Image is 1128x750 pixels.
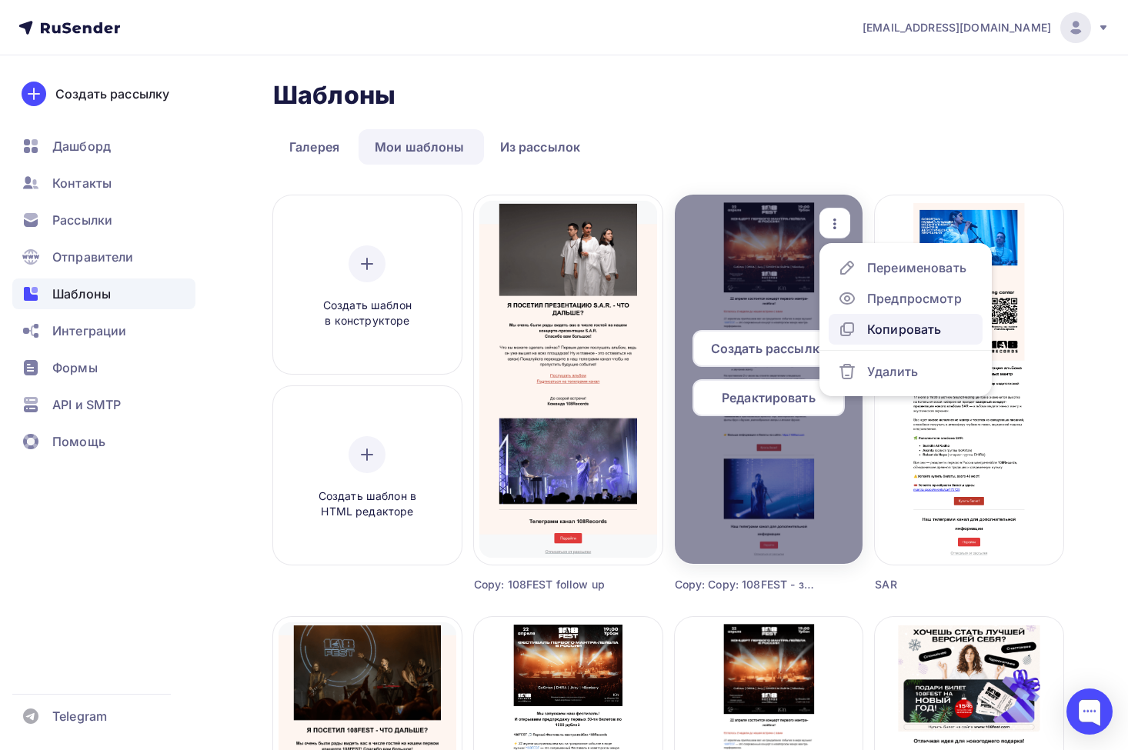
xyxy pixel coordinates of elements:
div: Copy: Copy: 108FEST - запуск [675,577,816,592]
span: API и SMTP [52,395,121,414]
a: Мои шаблоны [359,129,481,165]
span: Telegram [52,707,107,725]
div: Создать рассылку [55,85,169,103]
a: Галерея [273,129,355,165]
div: SAR [875,577,1016,592]
a: Контакты [12,168,195,198]
span: Создать шаблон в конструкторе [294,298,440,329]
a: Рассылки [12,205,195,235]
div: Копировать [867,320,941,338]
a: Формы [12,352,195,383]
a: [EMAIL_ADDRESS][DOMAIN_NAME] [863,12,1110,43]
span: Шаблоны [52,285,111,303]
div: Предпросмотр [867,289,962,308]
span: Создать шаблон в HTML редакторе [294,488,440,520]
h2: Шаблоны [273,80,395,111]
a: Дашборд [12,131,195,162]
span: [EMAIL_ADDRESS][DOMAIN_NAME] [863,20,1051,35]
a: Из рассылок [484,129,597,165]
span: Формы [52,358,98,377]
span: Помощь [52,432,105,451]
span: Отправители [52,248,134,266]
span: Интеграции [52,322,126,340]
span: Рассылки [52,211,112,229]
div: Copy: 108FEST follow up [474,577,616,592]
div: Удалить [867,362,918,381]
span: Контакты [52,174,112,192]
a: Шаблоны [12,278,195,309]
span: Редактировать [722,388,816,407]
a: Отправители [12,242,195,272]
span: Дашборд [52,137,111,155]
div: Переименовать [867,258,966,277]
span: Создать рассылку [711,339,826,358]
